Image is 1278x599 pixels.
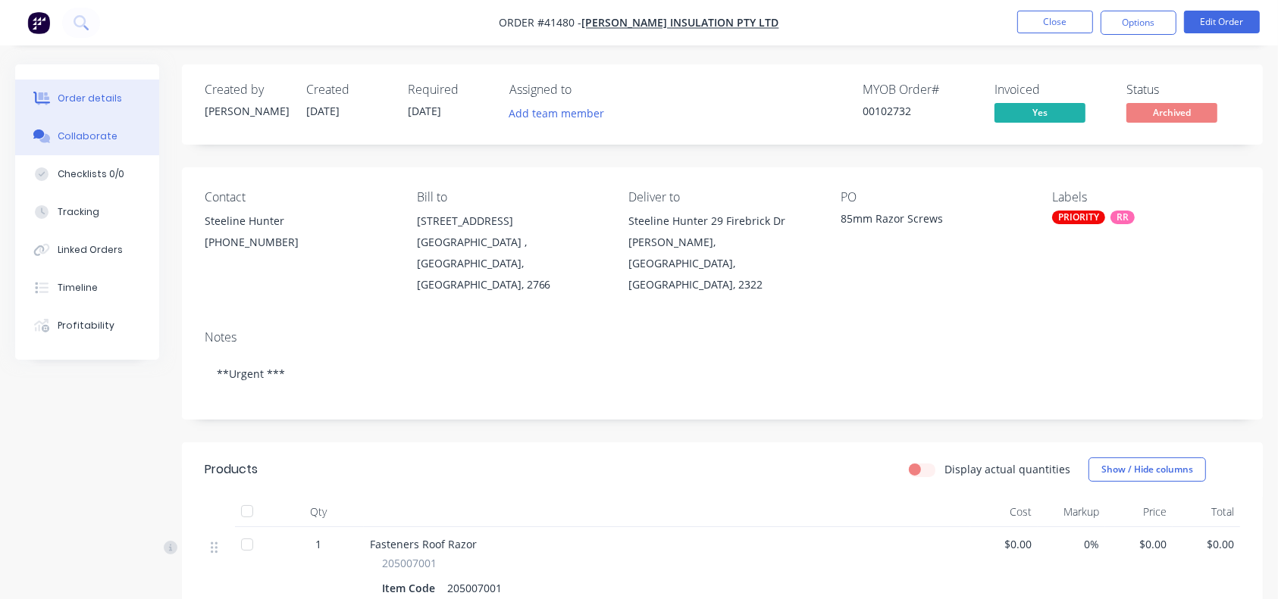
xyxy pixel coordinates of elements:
button: Add team member [509,103,612,123]
div: PO [841,190,1029,204]
div: Price [1105,497,1173,527]
div: Notes [205,330,1240,345]
div: Steeline Hunter[PHONE_NUMBER] [205,211,393,259]
img: Factory [27,11,50,34]
span: [DATE] [408,104,441,118]
span: $0.00 [976,536,1032,552]
span: Archived [1126,103,1217,122]
button: Add team member [501,103,612,123]
label: Display actual quantities [944,461,1070,477]
button: Order details [15,80,159,117]
button: Tracking [15,193,159,231]
div: Cost [970,497,1038,527]
div: Status [1126,83,1240,97]
div: Checklists 0/0 [58,167,124,181]
div: MYOB Order # [863,83,976,97]
div: Order details [58,92,122,105]
div: [GEOGRAPHIC_DATA] , [GEOGRAPHIC_DATA], [GEOGRAPHIC_DATA], 2766 [417,232,605,295]
a: [PERSON_NAME] Insulation Pty Ltd [582,16,779,30]
div: 85mm Razor Screws [841,211,1029,232]
div: 205007001 [441,577,508,599]
div: Total [1173,497,1240,527]
button: Show / Hide columns [1088,457,1206,482]
div: Assigned to [509,83,661,97]
div: Steeline Hunter 29 Firebrick Dr [628,211,816,232]
span: $0.00 [1111,536,1167,552]
div: RR [1110,211,1135,224]
span: 205007001 [382,555,437,571]
span: 1 [315,536,321,552]
div: Created by [205,83,288,97]
div: [PHONE_NUMBER] [205,232,393,253]
button: Edit Order [1184,11,1260,33]
div: Deliver to [628,190,816,204]
div: Collaborate [58,129,117,143]
span: 0% [1044,536,1099,552]
button: Profitability [15,307,159,345]
span: [DATE] [306,104,340,118]
div: Labels [1052,190,1240,204]
div: Profitability [58,319,114,332]
div: Required [408,83,491,97]
div: Markup [1038,497,1105,527]
button: Timeline [15,269,159,307]
div: Linked Orders [58,243,123,257]
div: Created [306,83,390,97]
div: [PERSON_NAME], [GEOGRAPHIC_DATA], [GEOGRAPHIC_DATA], 2322 [628,232,816,295]
div: Invoiced [995,83,1108,97]
button: Collaborate [15,117,159,155]
div: Products [205,460,258,479]
div: [STREET_ADDRESS][GEOGRAPHIC_DATA] , [GEOGRAPHIC_DATA], [GEOGRAPHIC_DATA], 2766 [417,211,605,295]
button: Close [1017,11,1093,33]
div: Tracking [58,205,99,219]
button: Linked Orders [15,231,159,269]
span: Order #41480 - [500,16,582,30]
div: [STREET_ADDRESS] [417,211,605,232]
span: Fasteners Roof Razor [370,537,477,551]
div: Timeline [58,281,98,295]
div: [PERSON_NAME] [205,103,288,119]
div: Steeline Hunter 29 Firebrick Dr[PERSON_NAME], [GEOGRAPHIC_DATA], [GEOGRAPHIC_DATA], 2322 [628,211,816,295]
span: $0.00 [1179,536,1234,552]
div: Bill to [417,190,605,204]
div: Item Code [382,577,441,599]
div: 00102732 [863,103,976,119]
button: Checklists 0/0 [15,155,159,193]
button: Options [1101,11,1176,35]
div: PRIORITY [1052,211,1105,224]
div: Qty [273,497,364,527]
div: Contact [205,190,393,204]
div: Steeline Hunter [205,211,393,232]
span: Yes [995,103,1085,122]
